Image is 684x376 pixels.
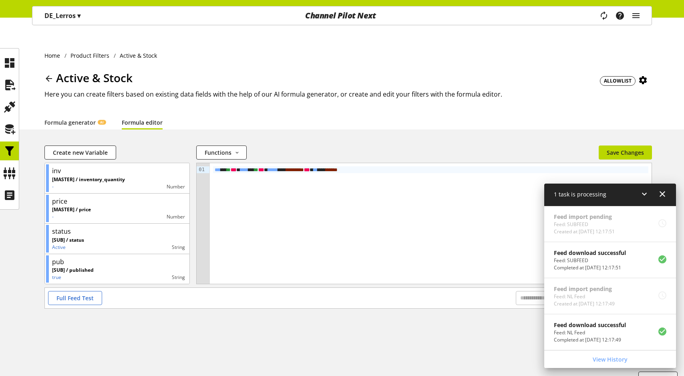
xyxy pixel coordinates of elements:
a: Home [44,51,64,60]
span: Create new Variable [53,148,108,157]
p: Feed: SUBFEED [554,257,626,264]
p: - [52,213,91,220]
p: Feed download successful [554,321,626,329]
a: Feed download successfulFeed: NL FeedCompleted at [DATE] 12:17:49 [544,314,676,350]
p: Feed download successful [554,249,626,257]
div: status [52,226,71,236]
button: Save Changes [599,146,652,160]
button: Create new Variable [44,146,116,160]
span: Save Changes [607,148,644,157]
a: Feed download successfulFeed: SUBFEEDCompleted at [DATE] 12:17:51 [544,242,676,278]
p: Completed at Oct 02, 2025, 12:17:49 [554,336,626,344]
p: - [52,183,125,190]
p: [SUB] / published [52,267,94,274]
div: number [125,183,185,190]
h2: Here you can create filters based on existing data fields with the help of our AI formula generat... [44,89,652,99]
div: price [52,196,67,206]
span: ▾ [77,11,80,20]
span: ALLOWLIST [604,77,632,85]
span: Functions [205,148,231,157]
div: pub [52,257,64,267]
p: [MASTER] / inventory_quantity [52,176,125,183]
a: Product Filters [66,51,114,60]
span: 1 task is processing [554,190,606,198]
button: Functions [196,146,246,160]
p: DE_Lerros [44,11,80,20]
p: [MASTER] / price [52,206,91,213]
span: AI [100,120,104,125]
div: string [84,244,185,251]
a: View History [546,352,674,366]
button: Full Feed Test [48,291,102,305]
div: inv [52,166,61,176]
nav: main navigation [32,6,652,25]
span: Active & Stock [56,70,133,85]
span: View History [593,355,628,364]
div: number [91,213,185,220]
span: Full Feed Test [56,294,94,302]
div: string [94,274,185,281]
p: true [52,274,94,281]
p: Feed: NL Feed [554,329,626,336]
p: Active [52,244,84,251]
div: 01 [197,166,206,173]
a: Formula editor [122,118,163,127]
a: Formula generatorAI [44,118,106,127]
p: Completed at Oct 02, 2025, 12:17:51 [554,264,626,271]
p: [SUB] / status [52,237,84,244]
